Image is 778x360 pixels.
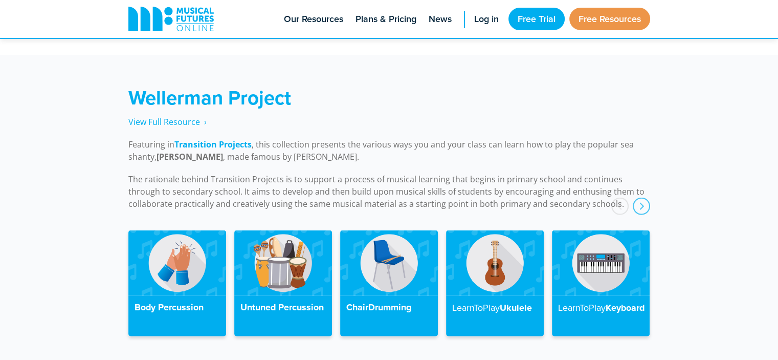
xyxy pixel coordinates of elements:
a: LearnToPlayKeyboard [552,230,650,336]
a: LearnToPlayUkulele [446,230,544,336]
a: Untuned Percussion [234,230,332,336]
strong: LearnToPlay [558,301,606,314]
div: next [633,198,650,215]
h4: Untuned Percussion [240,302,326,313]
h4: ChairDrumming [346,302,432,313]
div: prev [611,198,629,215]
p: Featuring in , this collection presents the various ways you and your class can learn how to play... [128,138,650,163]
a: Body Percussion [128,230,226,336]
a: ChairDrumming [340,230,438,336]
span: Log in [474,12,499,26]
span: View Full Resource‎‏‏‎ ‎ › [128,116,207,128]
span: Plans & Pricing [355,12,416,26]
a: Free Trial [508,8,565,30]
span: News [429,12,452,26]
h4: Body Percussion [135,302,220,313]
strong: Wellerman Project [128,83,291,112]
h4: Keyboard [558,302,643,314]
h4: Ukulele [452,302,538,314]
span: Our Resources [284,12,343,26]
strong: LearnToPlay [452,301,500,314]
p: The rationale behind Transition Projects is to support a process of musical learning that begins ... [128,173,650,210]
a: Free Resources [569,8,650,30]
a: View Full Resource‎‏‏‎ ‎ › [128,116,207,128]
strong: [PERSON_NAME] [157,151,223,162]
a: Transition Projects [174,139,252,151]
